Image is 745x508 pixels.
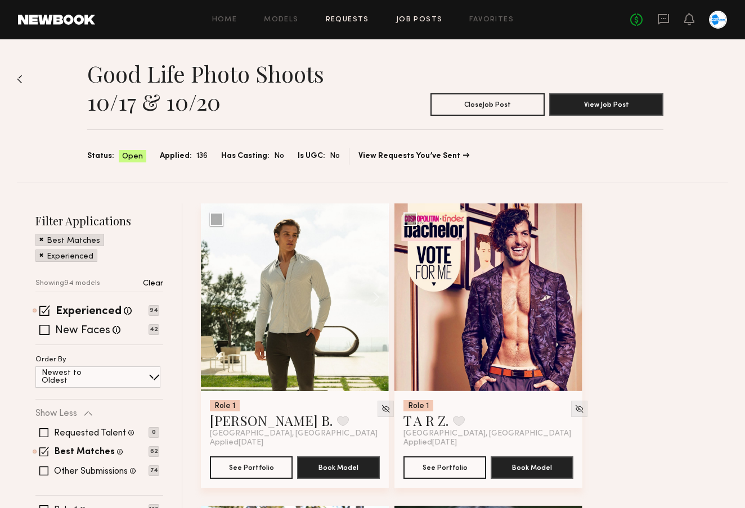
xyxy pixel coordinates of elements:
[326,16,369,24] a: Requests
[35,213,163,228] h2: Filter Applications
[210,400,240,411] div: Role 1
[403,456,486,479] button: See Portfolio
[403,411,448,429] a: T A R Z.
[87,150,114,162] span: Status:
[430,93,545,116] button: CloseJob Post
[330,150,340,162] span: No
[403,429,571,438] span: [GEOGRAPHIC_DATA], [GEOGRAPHIC_DATA]
[143,280,163,288] p: Clear
[149,324,159,335] p: 42
[54,429,126,438] label: Requested Talent
[264,16,298,24] a: Models
[149,446,159,457] p: 62
[47,237,100,245] p: Best Matches
[210,411,333,429] a: [PERSON_NAME] B.
[56,306,122,317] label: Experienced
[87,60,375,116] h1: Good Life Photo Shoots 10/17 & 10/20
[403,400,433,411] div: Role 1
[210,456,293,479] button: See Portfolio
[17,75,23,84] img: Back to previous page
[358,152,469,160] a: View Requests You’ve Sent
[396,16,443,24] a: Job Posts
[47,253,93,261] p: Experienced
[491,456,573,479] button: Book Model
[549,93,663,116] button: View Job Post
[212,16,237,24] a: Home
[196,150,208,162] span: 136
[35,280,100,287] p: Showing 94 models
[210,438,380,447] div: Applied [DATE]
[297,456,380,479] button: Book Model
[35,409,77,418] p: Show Less
[149,305,159,316] p: 94
[381,404,391,414] img: Unhide Model
[469,16,514,24] a: Favorites
[122,151,143,162] span: Open
[149,427,159,438] p: 0
[575,404,584,414] img: Unhide Model
[55,448,115,457] label: Best Matches
[160,150,192,162] span: Applied:
[210,429,378,438] span: [GEOGRAPHIC_DATA], [GEOGRAPHIC_DATA]
[403,438,573,447] div: Applied [DATE]
[54,467,128,476] label: Other Submissions
[149,465,159,476] p: 74
[491,462,573,471] a: Book Model
[297,462,380,471] a: Book Model
[55,325,110,337] label: New Faces
[274,150,284,162] span: No
[35,356,66,364] p: Order By
[298,150,325,162] span: Is UGC:
[42,369,109,385] p: Newest to Oldest
[221,150,270,162] span: Has Casting:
